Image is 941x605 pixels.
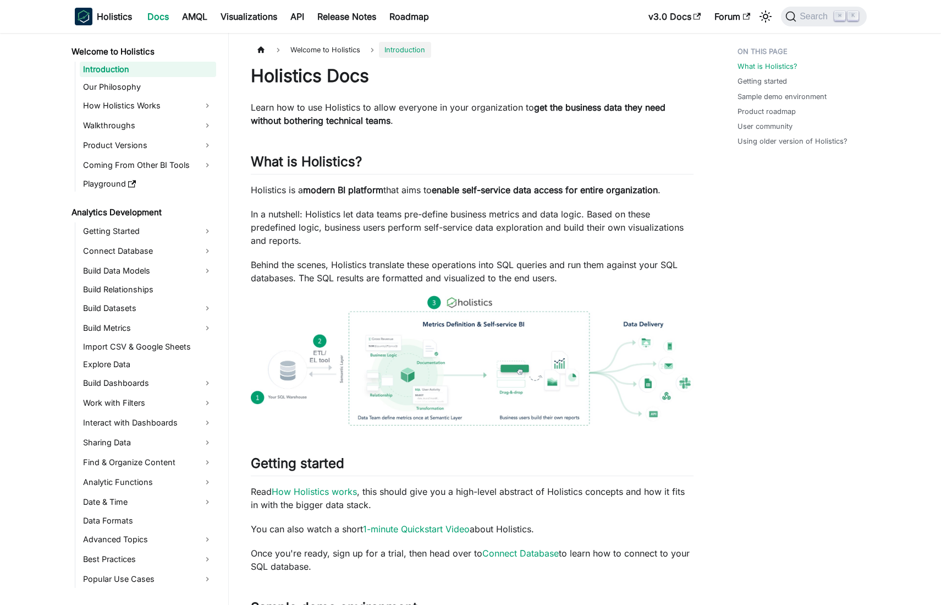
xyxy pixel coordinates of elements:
a: Build Metrics [80,319,216,337]
a: Using older version of Holistics? [738,136,848,146]
button: Search (Command+K) [781,7,866,26]
p: Once you're ready, sign up for a trial, then head over to to learn how to connect to your SQL dat... [251,547,694,573]
kbd: K [848,11,859,21]
a: Build Data Models [80,262,216,280]
h2: What is Holistics? [251,154,694,175]
h2: Getting started [251,455,694,476]
a: Import CSV & Google Sheets [80,339,216,355]
a: Getting started [738,76,787,86]
a: Work with Filters [80,394,216,412]
a: Walkthroughs [80,117,216,134]
kbd: ⌘ [834,11,845,21]
p: Behind the scenes, Holistics translate these operations into SQL queries and run them against you... [251,258,694,285]
a: Find & Organize Content [80,454,216,471]
a: Connect Database [80,242,216,260]
a: Build Datasets [80,299,216,317]
a: Analytics Development [68,205,216,220]
span: Welcome to Holistics [285,42,366,58]
a: Product Versions [80,137,216,154]
button: Switch between dark and light mode (currently light mode) [757,8,774,25]
a: Popular Use Cases [80,570,216,588]
a: Forum [708,8,757,25]
a: Coming From Other BI Tools [80,156,216,174]
a: v3.0 Docs [642,8,708,25]
p: In a nutshell: Holistics let data teams pre-define business metrics and data logic. Based on thes... [251,208,694,247]
a: Advanced Topics [80,531,216,548]
a: What is Holistics? [738,61,797,72]
nav: Docs sidebar [64,33,229,605]
span: Introduction [379,42,431,58]
img: How Holistics fits in your Data Stack [251,296,694,426]
a: Home page [251,42,272,58]
a: Roadmap [383,8,436,25]
a: Analytic Functions [80,473,216,491]
p: Learn how to use Holistics to allow everyone in your organization to . [251,101,694,127]
a: How Holistics works [272,486,357,497]
a: Date & Time [80,493,216,511]
span: Search [796,12,834,21]
strong: enable self-service data access for entire organization [432,184,658,195]
p: Holistics is a that aims to . [251,183,694,197]
a: Sample demo environment [738,91,827,102]
a: Build Relationships [80,282,216,297]
a: Interact with Dashboards [80,414,216,432]
a: Product roadmap [738,106,796,117]
a: Data Formats [80,513,216,528]
a: AMQL [175,8,214,25]
img: Holistics [75,8,92,25]
strong: modern BI platform [303,184,383,195]
a: HolisticsHolistics [75,8,132,25]
a: Build Dashboards [80,374,216,392]
a: How Holistics Works [80,97,216,115]
a: Getting Started [80,222,216,240]
a: Connect Database [482,548,559,559]
a: Docs [141,8,175,25]
a: Visualizations [214,8,284,25]
b: Holistics [97,10,132,23]
nav: Breadcrumbs [251,42,694,58]
a: Welcome to Holistics [68,44,216,59]
a: Our Philosophy [80,79,216,95]
a: User community [738,121,793,132]
h1: Holistics Docs [251,65,694,87]
a: Release Notes [311,8,383,25]
a: Best Practices [80,551,216,568]
a: Sharing Data [80,434,216,451]
a: API [284,8,311,25]
a: Introduction [80,62,216,77]
p: Read , this should give you a high-level abstract of Holistics concepts and how it fits in with t... [251,485,694,511]
a: 1-minute Quickstart Video [363,524,470,535]
p: You can also watch a short about Holistics. [251,522,694,536]
a: Playground [80,176,216,192]
a: Explore Data [80,357,216,372]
